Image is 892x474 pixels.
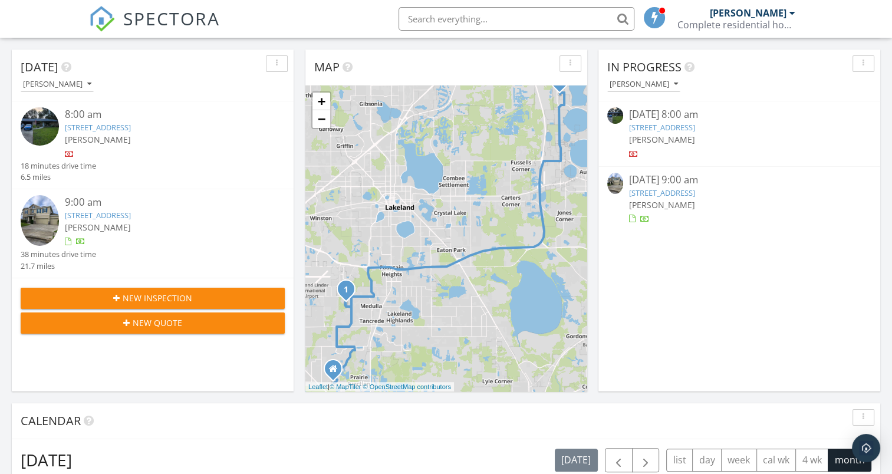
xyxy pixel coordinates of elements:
a: [STREET_ADDRESS] [629,187,695,198]
span: Map [314,59,340,75]
div: [PERSON_NAME] [710,7,786,19]
div: 18 minutes drive time [21,160,96,172]
a: Leaflet [308,383,328,390]
img: 9572280%2Fcover_photos%2FkFs8mxMFIun8t2ulKevb%2Fsmall.jpg [21,195,59,246]
a: [DATE] 9:00 am [STREET_ADDRESS] [PERSON_NAME] [607,173,871,225]
div: [PERSON_NAME] [23,80,91,88]
div: 1510 Shorewood Dr, Auburndale, FL 33823 [559,80,567,87]
input: Search everything... [399,7,634,31]
img: 9572280%2Fcover_photos%2FkFs8mxMFIun8t2ulKevb%2Fsmall.jpg [607,173,623,194]
button: Previous month [605,448,633,472]
span: Calendar [21,413,81,429]
span: SPECTORA [123,6,220,31]
button: New Inspection [21,288,285,309]
i: 1 [344,286,348,294]
button: day [692,449,722,472]
span: [PERSON_NAME] [629,199,695,210]
img: 9572352%2Freports%2Ff971a2f4-fc34-47e1-a860-c2d04280e2f2%2Fcover_photos%2FiHeIPaXu4ozhzLxbl8JR%2F... [21,107,59,146]
a: Zoom in [312,93,330,110]
a: SPECTORA [89,16,220,41]
img: 9572352%2Freports%2Ff971a2f4-fc34-47e1-a860-c2d04280e2f2%2Fcover_photos%2FiHeIPaXu4ozhzLxbl8JR%2F... [607,107,623,123]
div: [DATE] 8:00 am [629,107,849,122]
button: [PERSON_NAME] [21,77,94,93]
a: [STREET_ADDRESS] [65,122,131,133]
a: 9:00 am [STREET_ADDRESS] [PERSON_NAME] 38 minutes drive time 21.7 miles [21,195,285,272]
div: [DATE] 9:00 am [629,173,849,187]
button: New Quote [21,312,285,334]
a: 8:00 am [STREET_ADDRESS] [PERSON_NAME] 18 minutes drive time 6.5 miles [21,107,285,183]
button: month [828,449,871,472]
div: Complete residential home inspections LLC [677,19,795,31]
div: [PERSON_NAME] [610,80,678,88]
span: [DATE] [21,59,58,75]
span: [PERSON_NAME] [629,134,695,145]
div: 21.7 miles [21,261,96,272]
a: [STREET_ADDRESS] [629,122,695,133]
img: The Best Home Inspection Software - Spectora [89,6,115,32]
div: 9:00 am [65,195,263,210]
div: Open Intercom Messenger [852,434,880,462]
button: 4 wk [795,449,828,472]
div: | [305,382,454,392]
button: Next month [632,448,660,472]
div: 5226 Quiet Creek Ln, Lakeland, FL 33811 [346,289,353,296]
span: [PERSON_NAME] [65,222,131,233]
span: [PERSON_NAME] [65,134,131,145]
span: New Quote [133,317,182,329]
a: © MapTiler [330,383,361,390]
h2: [DATE] [21,448,72,472]
i: 2 [557,77,562,85]
button: [DATE] [555,449,598,472]
div: 2806 Woodland Meadows Rd, mulberry FL 33860 [333,368,340,376]
div: 8:00 am [65,107,263,122]
button: list [666,449,693,472]
span: In Progress [607,59,682,75]
button: cal wk [756,449,796,472]
div: 38 minutes drive time [21,249,96,260]
span: New Inspection [123,292,192,304]
button: week [721,449,757,472]
a: [DATE] 8:00 am [STREET_ADDRESS] [PERSON_NAME] [607,107,871,160]
a: Zoom out [312,110,330,128]
button: [PERSON_NAME] [607,77,680,93]
a: [STREET_ADDRESS] [65,210,131,220]
a: © OpenStreetMap contributors [363,383,451,390]
div: 6.5 miles [21,172,96,183]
